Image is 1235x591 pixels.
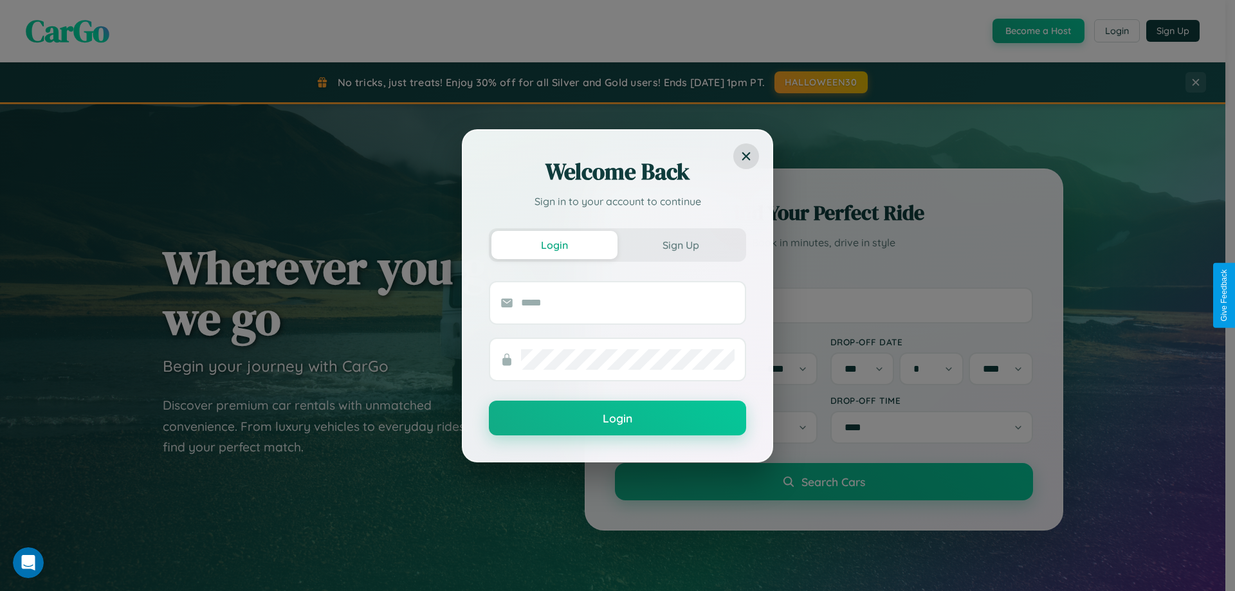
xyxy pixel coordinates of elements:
[1220,269,1229,322] div: Give Feedback
[617,231,744,259] button: Sign Up
[489,194,746,209] p: Sign in to your account to continue
[491,231,617,259] button: Login
[489,156,746,187] h2: Welcome Back
[489,401,746,435] button: Login
[13,547,44,578] iframe: Intercom live chat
